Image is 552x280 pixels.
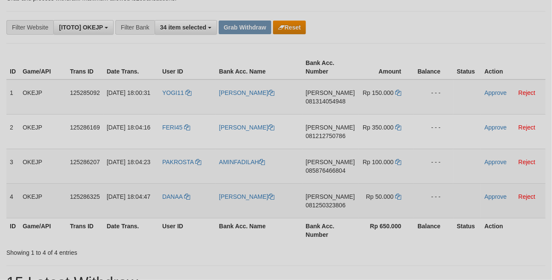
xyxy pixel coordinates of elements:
[6,183,19,218] td: 4
[107,159,150,165] span: [DATE] 18:04:23
[19,183,67,218] td: OKEJP
[59,24,103,31] span: [ITOTO] OKEJP
[395,159,401,165] a: Copy 100000 to clipboard
[6,20,53,35] div: Filter Website
[162,124,190,131] a: FERI45
[19,55,67,80] th: Game/API
[519,124,536,131] a: Reject
[306,167,346,174] span: Copy 085876466804 to clipboard
[70,124,100,131] span: 125286169
[162,89,184,96] span: YOGI11
[519,193,536,200] a: Reject
[414,80,453,115] td: - - -
[306,193,355,200] span: [PERSON_NAME]
[70,89,100,96] span: 125285092
[160,24,206,31] span: 34 item selected
[159,55,216,80] th: User ID
[19,218,67,242] th: Game/API
[162,89,191,96] a: YOGI11
[103,218,159,242] th: Date Trans.
[519,89,536,96] a: Reject
[519,159,536,165] a: Reject
[6,55,19,80] th: ID
[70,159,100,165] span: 125286207
[484,124,507,131] a: Approve
[302,55,358,80] th: Bank Acc. Number
[115,20,155,35] div: Filter Bank
[219,89,274,96] a: [PERSON_NAME]
[414,114,453,149] td: - - -
[306,133,346,139] span: Copy 081212750786 to clipboard
[414,183,453,218] td: - - -
[219,193,274,200] a: [PERSON_NAME]
[219,159,265,165] a: AMINFADILAH
[19,80,67,115] td: OKEJP
[53,20,114,35] button: [ITOTO] OKEJP
[155,20,217,35] button: 34 item selected
[216,218,302,242] th: Bank Acc. Name
[219,124,274,131] a: [PERSON_NAME]
[395,193,401,200] a: Copy 50000 to clipboard
[107,89,150,96] span: [DATE] 18:00:31
[162,159,201,165] a: PAKROSTA
[103,55,159,80] th: Date Trans.
[162,124,182,131] span: FERI45
[67,55,103,80] th: Trans ID
[395,124,401,131] a: Copy 350000 to clipboard
[6,149,19,183] td: 3
[363,124,393,131] span: Rp 350.000
[366,193,394,200] span: Rp 50.000
[481,55,546,80] th: Action
[302,218,358,242] th: Bank Acc. Number
[107,193,150,200] span: [DATE] 18:04:47
[358,218,414,242] th: Rp 650.000
[162,193,190,200] a: DANAA
[414,149,453,183] td: - - -
[216,55,302,80] th: Bank Acc. Name
[306,89,355,96] span: [PERSON_NAME]
[162,159,194,165] span: PAKROSTA
[484,159,507,165] a: Approve
[306,98,346,105] span: Copy 081314054948 to clipboard
[306,159,355,165] span: [PERSON_NAME]
[481,218,546,242] th: Action
[363,159,393,165] span: Rp 100.000
[414,55,453,80] th: Balance
[6,218,19,242] th: ID
[6,245,223,257] div: Showing 1 to 4 of 4 entries
[484,193,507,200] a: Approve
[6,80,19,115] td: 1
[363,89,393,96] span: Rp 150.000
[453,55,481,80] th: Status
[484,89,507,96] a: Approve
[395,89,401,96] a: Copy 150000 to clipboard
[19,114,67,149] td: OKEJP
[306,124,355,131] span: [PERSON_NAME]
[358,55,414,80] th: Amount
[306,202,346,209] span: Copy 081250323806 to clipboard
[107,124,150,131] span: [DATE] 18:04:16
[67,218,103,242] th: Trans ID
[159,218,216,242] th: User ID
[219,21,271,34] button: Grab Withdraw
[273,21,306,34] button: Reset
[453,218,481,242] th: Status
[162,193,182,200] span: DANAA
[19,149,67,183] td: OKEJP
[6,114,19,149] td: 2
[414,218,453,242] th: Balance
[70,193,100,200] span: 125286325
